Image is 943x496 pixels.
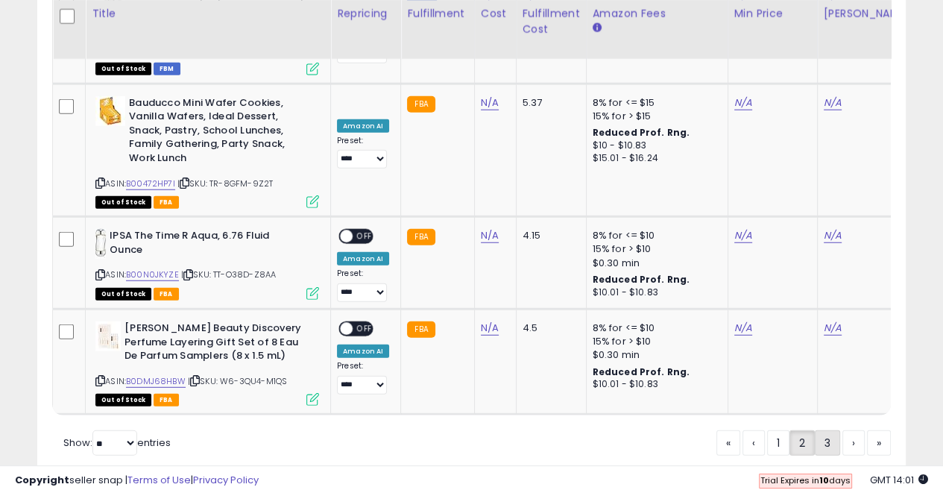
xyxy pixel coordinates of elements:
div: Amazon AI [337,119,389,133]
div: Amazon AI [337,345,389,358]
b: Bauducco Mini Wafer Cookies, Vanilla Wafers, Ideal Dessert, Snack, Pastry, School Lunches, Family... [129,96,310,169]
img: 41WiRmaK+gL._SL40_.jpg [95,96,125,126]
div: 5.37 [523,96,575,110]
span: OFF [353,230,376,243]
span: › [852,436,855,451]
div: 15% for > $10 [593,335,716,348]
small: FBA [407,96,435,113]
span: FBA [154,288,179,301]
div: Preset: [337,361,389,395]
a: N/A [734,321,752,336]
div: $10.01 - $10.83 [593,378,716,391]
div: ASIN: [95,96,319,207]
span: All listings that are currently out of stock and unavailable for purchase on Amazon [95,196,151,209]
div: [PERSON_NAME] [824,6,912,22]
a: B0DMJ68HBW [126,375,186,388]
div: 15% for > $10 [593,242,716,256]
a: N/A [734,228,752,243]
a: N/A [824,95,842,110]
div: 4.15 [523,229,575,242]
div: Preset: [337,269,389,302]
b: Reduced Prof. Rng. [593,365,690,378]
span: ‹ [752,436,755,451]
img: 31X0RL5HNKL._SL40_.jpg [95,321,121,351]
div: Repricing [337,6,394,22]
small: FBA [407,321,435,338]
span: All listings that are currently out of stock and unavailable for purchase on Amazon [95,394,151,406]
a: 2 [789,430,815,456]
span: FBA [154,196,179,209]
div: $15.01 - $16.24 [593,152,716,165]
span: 2025-10-14 14:01 GMT [870,473,928,487]
b: IPSA The Time R Aqua, 6.76 Fluid Ounce [110,229,291,260]
span: OFF [353,323,376,336]
div: $0.30 min [593,348,716,362]
div: $10.01 - $10.83 [593,286,716,299]
div: Amazon Fees [593,6,722,22]
b: Reduced Prof. Rng. [593,273,690,286]
a: B00N0JKYZE [126,269,179,281]
div: Min Price [734,6,811,22]
div: ASIN: [95,321,319,404]
div: Title [92,6,324,22]
span: All listings that are currently out of stock and unavailable for purchase on Amazon [95,63,151,75]
a: 3 [815,430,840,456]
div: seller snap | | [15,474,259,488]
span: » [877,436,881,451]
div: $0.30 min [593,257,716,270]
a: N/A [734,95,752,110]
a: N/A [481,228,499,243]
a: Terms of Use [127,473,191,487]
b: 10 [819,474,829,486]
div: 4.5 [523,321,575,335]
a: Privacy Policy [193,473,259,487]
b: [PERSON_NAME] Beauty Discovery Perfume Layering Gift Set of 8 Eau De Parfum Samplers (8 x 1.5 mL) [124,321,306,367]
a: N/A [481,95,499,110]
a: N/A [481,321,499,336]
small: FBA [407,229,435,245]
img: 21N2XjujWFL._SL40_.jpg [95,229,106,259]
small: Amazon Fees. [593,22,602,35]
div: Fulfillment Cost [523,6,580,37]
div: ASIN: [95,229,319,298]
a: N/A [824,228,842,243]
b: Reduced Prof. Rng. [593,126,690,139]
strong: Copyright [15,473,69,487]
span: FBA [154,394,179,406]
span: All listings that are currently out of stock and unavailable for purchase on Amazon [95,288,151,301]
div: Fulfillment [407,6,467,22]
div: $10 - $10.83 [593,139,716,152]
div: Amazon AI [337,252,389,266]
a: 1 [767,430,789,456]
div: 15% for > $15 [593,110,716,123]
div: 8% for <= $15 [593,96,716,110]
div: Cost [481,6,510,22]
span: FBM [154,63,180,75]
div: 8% for <= $10 [593,321,716,335]
span: « [726,436,731,451]
div: 8% for <= $10 [593,229,716,242]
a: N/A [824,321,842,336]
a: B00472HP7I [126,178,175,190]
span: | SKU: TT-O38D-Z8AA [181,269,276,280]
span: | SKU: W6-3QU4-M1QS [188,375,287,387]
div: Preset: [337,136,389,169]
span: Trial Expires in days [760,474,851,486]
span: | SKU: TR-8GFM-9Z2T [177,178,273,189]
span: Show: entries [63,436,171,450]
